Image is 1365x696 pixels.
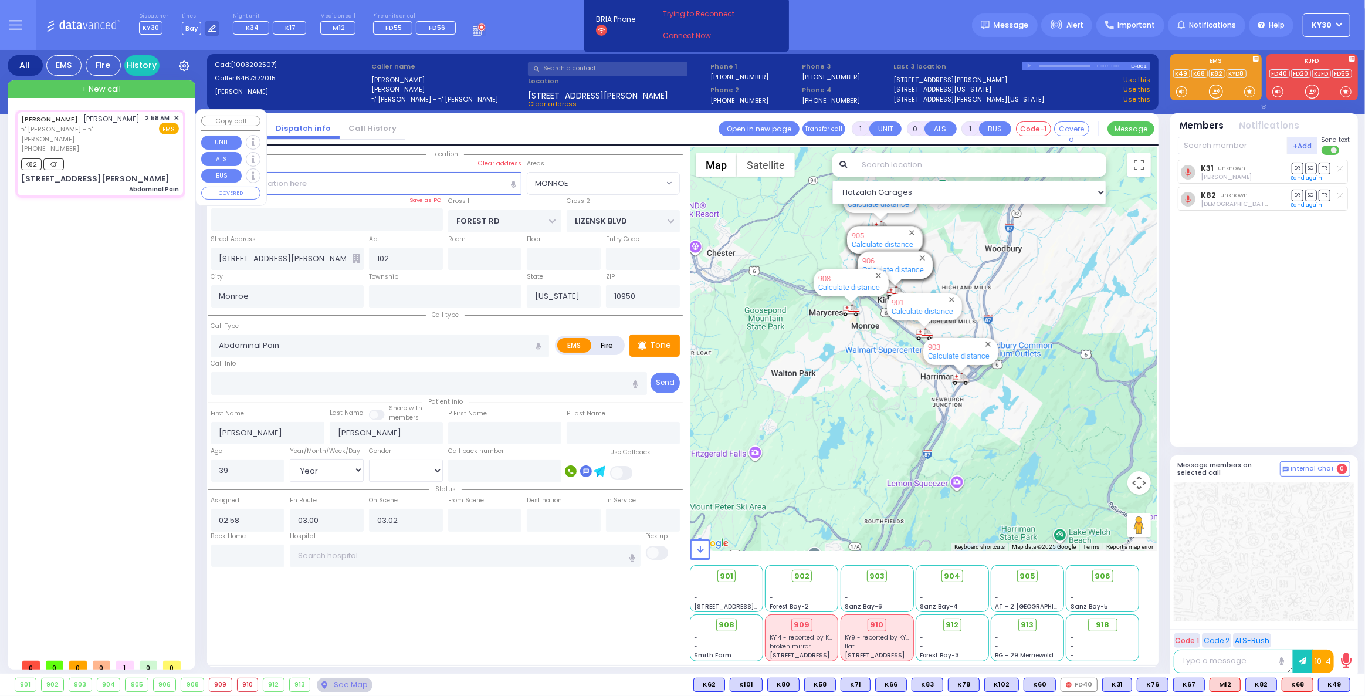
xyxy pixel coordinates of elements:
a: KYD8 [1227,69,1247,78]
span: - [770,593,773,602]
span: Message [994,19,1029,31]
span: Trying to Reconnect... [663,9,756,19]
div: K80 [767,678,800,692]
div: BLS [875,678,907,692]
label: Cross 1 [448,197,469,206]
div: 903 [952,371,970,386]
label: Hospital [290,532,316,541]
small: Share with [389,404,422,413]
span: 906 [1095,570,1110,582]
a: Use this [1123,85,1150,94]
span: - [920,584,923,593]
label: KJFD [1266,58,1358,66]
input: Search location here [211,172,522,194]
span: Help [1269,20,1285,31]
div: K62 [693,678,725,692]
label: Assigned [211,496,240,505]
a: Call History [340,123,405,134]
label: Save as POI [409,196,443,204]
a: Send again [1292,174,1323,181]
span: K17 [285,23,296,32]
button: Drag Pegman onto the map to open Street View [1127,513,1151,537]
button: Code 1 [1174,633,1200,648]
span: Notifications [1189,20,1236,31]
span: 0 [140,661,157,670]
span: K31 [43,158,64,170]
span: Shia Grunhut [1201,200,1322,208]
div: K78 [948,678,980,692]
span: - [920,642,923,651]
span: KY30 [139,21,162,35]
span: [STREET_ADDRESS][PERSON_NAME] [528,90,668,99]
span: KY30 [1312,20,1332,31]
label: Call back number [448,447,504,456]
div: D-801 [1131,62,1150,70]
button: Transfer call [802,121,845,136]
span: - [695,633,698,642]
div: 903 [69,678,92,691]
div: 908 [842,303,860,317]
label: Use Callback [610,448,651,457]
button: Copy call [201,116,260,127]
span: Location [426,150,464,158]
span: SO [1305,190,1317,201]
label: [PHONE_NUMBER] [710,72,768,81]
label: P Last Name [567,409,605,418]
a: [STREET_ADDRESS][US_STATE] [893,85,991,94]
span: Forest Bay-3 [920,651,959,660]
img: comment-alt.png [1283,467,1289,472]
a: 908 [818,274,831,283]
span: members [389,413,419,422]
div: 901 [916,327,933,342]
span: Forest Bay-2 [770,602,809,611]
a: Calculate distance [848,200,909,208]
span: 0 [93,661,110,670]
span: 2:58 AM [145,114,170,123]
span: 1 [116,661,134,670]
button: KY30 [1303,13,1350,37]
a: Use this [1123,75,1150,85]
span: BG - 29 Merriewold S. [995,651,1061,660]
label: En Route [290,496,317,505]
a: 903 [928,343,940,352]
div: - [1071,633,1135,642]
button: Code-1 [1016,121,1051,136]
div: K66 [875,678,907,692]
span: K82 [21,158,42,170]
span: M12 [333,23,345,32]
span: 0 [69,661,87,670]
a: K82 [1201,191,1216,200]
label: Cad: [215,60,367,70]
div: 902 [42,678,64,691]
div: 908 [181,678,204,691]
label: Clear address [478,159,521,168]
button: Show satellite imagery [737,153,795,177]
div: K83 [912,678,943,692]
span: - [695,593,698,602]
div: ALS [1210,678,1241,692]
label: ר' [PERSON_NAME] - ר' [PERSON_NAME] [371,94,524,104]
span: - [695,642,698,651]
span: MONROE [527,172,679,194]
div: BLS [841,678,871,692]
span: Important [1117,20,1155,31]
label: Pick up [646,532,668,541]
span: - [845,593,848,602]
div: K31 [1102,678,1132,692]
a: Open in new page [719,121,800,136]
label: Fire units on call [373,13,460,20]
div: 909 [209,678,232,691]
label: Gender [369,447,391,456]
span: Sanz Bay-6 [845,602,882,611]
label: On Scene [369,496,398,505]
div: Abdominal Pain [129,185,179,194]
label: From Scene [448,496,484,505]
label: EMS [557,338,591,353]
label: Medic on call [320,13,360,20]
label: Street Address [211,235,256,244]
div: BLS [1137,678,1168,692]
span: 901 [720,570,733,582]
a: Calculate distance [852,240,913,249]
div: JOEL FREUND [885,262,905,297]
div: BLS [693,678,725,692]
